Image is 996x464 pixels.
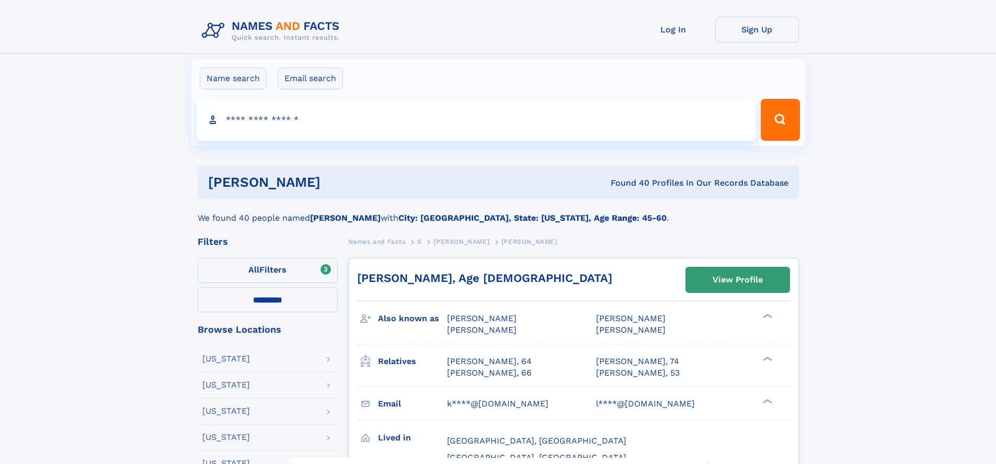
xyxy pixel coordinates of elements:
[760,398,773,404] div: ❯
[433,238,489,245] span: [PERSON_NAME]
[198,199,799,224] div: We found 40 people named with .
[348,235,406,248] a: Names and Facts
[200,67,267,89] label: Name search
[715,17,799,42] a: Sign Up
[447,367,532,379] a: [PERSON_NAME], 66
[202,433,250,442] div: [US_STATE]
[248,265,259,275] span: All
[686,267,789,292] a: View Profile
[378,395,447,413] h3: Email
[447,436,626,446] span: [GEOGRAPHIC_DATA], [GEOGRAPHIC_DATA]
[378,310,447,327] h3: Also known as
[433,235,489,248] a: [PERSON_NAME]
[465,177,788,189] div: Found 40 Profiles In Our Records Database
[447,313,517,323] span: [PERSON_NAME]
[447,452,626,462] span: [GEOGRAPHIC_DATA], [GEOGRAPHIC_DATA]
[760,355,773,362] div: ❯
[596,313,666,323] span: [PERSON_NAME]
[197,99,757,141] input: search input
[632,17,715,42] a: Log In
[760,313,773,320] div: ❯
[278,67,343,89] label: Email search
[596,325,666,335] span: [PERSON_NAME]
[198,17,348,45] img: Logo Names and Facts
[713,268,763,292] div: View Profile
[447,325,517,335] span: [PERSON_NAME]
[417,235,422,248] a: S
[761,99,799,141] button: Search Button
[202,381,250,389] div: [US_STATE]
[202,355,250,363] div: [US_STATE]
[378,429,447,447] h3: Lived in
[398,213,667,223] b: City: [GEOGRAPHIC_DATA], State: [US_STATE], Age Range: 45-60
[417,238,422,245] span: S
[198,258,338,283] label: Filters
[378,353,447,370] h3: Relatives
[596,356,679,367] a: [PERSON_NAME], 74
[198,237,338,246] div: Filters
[310,213,381,223] b: [PERSON_NAME]
[202,407,250,415] div: [US_STATE]
[357,271,612,285] a: [PERSON_NAME], Age [DEMOGRAPHIC_DATA]
[501,238,557,245] span: [PERSON_NAME]
[198,325,338,334] div: Browse Locations
[447,356,532,367] a: [PERSON_NAME], 64
[596,367,680,379] a: [PERSON_NAME], 53
[208,176,466,189] h1: [PERSON_NAME]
